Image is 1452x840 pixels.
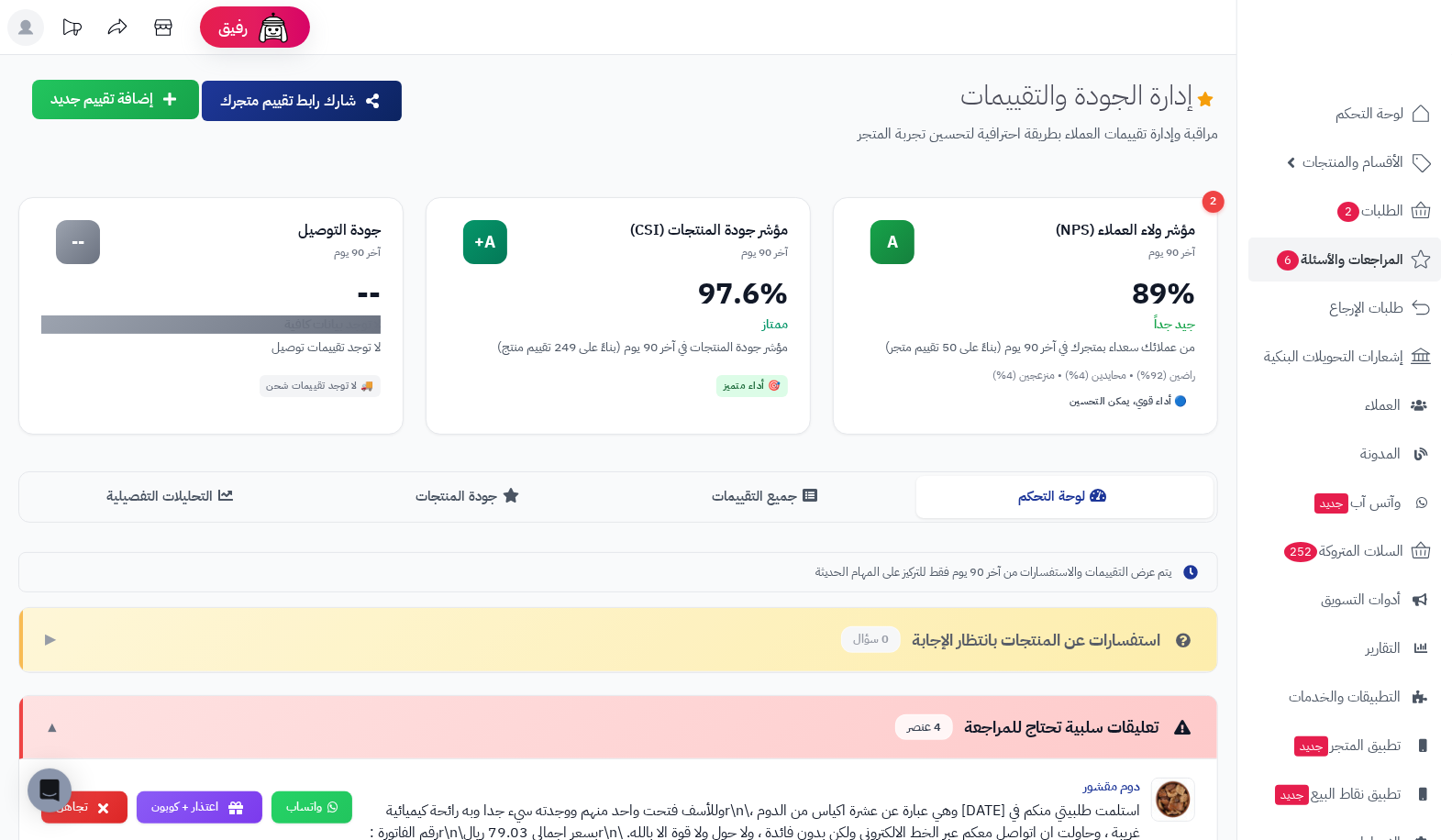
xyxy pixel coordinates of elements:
button: جميع التقييمات [618,476,916,517]
span: رفيق [218,17,248,39]
a: تحديثات المنصة [49,9,94,50]
a: السلات المتروكة252 [1248,529,1441,573]
span: تطبيق نقاط البيع [1273,781,1401,807]
div: لا توجد تقييمات توصيل [41,337,381,357]
span: السلات المتروكة [1282,538,1403,564]
span: 252 [1284,542,1317,562]
button: شارك رابط تقييم متجرك [202,81,402,121]
span: ▼ [45,717,60,738]
div: لا توجد بيانات كافية [41,315,381,334]
a: طلبات الإرجاع [1248,286,1441,330]
div: 🚚 لا توجد تقييمات شحن [260,375,382,397]
div: آخر 90 يوم [507,245,788,260]
span: التطبيقات والخدمات [1289,684,1401,710]
img: ai-face.png [255,9,292,46]
button: تجاهل [41,791,127,823]
div: مؤشر جودة المنتجات (CSI) [507,220,788,241]
div: 🎯 أداء متميز [716,375,788,397]
p: مراقبة وإدارة تقييمات العملاء بطريقة احترافية لتحسين تجربة المتجر [418,124,1218,145]
span: 2 [1337,202,1359,222]
a: التطبيقات والخدمات [1248,675,1441,719]
img: Product [1151,778,1195,822]
div: دوم مقشور [367,778,1140,796]
span: التقارير [1366,636,1401,661]
div: A+ [463,220,507,264]
a: المدونة [1248,432,1441,476]
a: تطبيق نقاط البيعجديد [1248,772,1441,816]
button: لوحة التحكم [916,476,1214,517]
span: يتم عرض التقييمات والاستفسارات من آخر 90 يوم فقط للتركيز على المهام الحديثة [815,564,1171,581]
span: أدوات التسويق [1321,587,1401,613]
div: مؤشر جودة المنتجات في آخر 90 يوم (بناءً على 249 تقييم منتج) [449,337,788,357]
a: الطلبات2 [1248,189,1441,233]
span: 6 [1277,250,1299,271]
a: واتساب [272,791,352,823]
span: العملاء [1365,392,1401,418]
div: -- [56,220,100,264]
span: إشعارات التحويلات البنكية [1264,344,1403,370]
h1: إدارة الجودة والتقييمات [960,80,1218,110]
div: راضين (92%) • محايدين (4%) • منزعجين (4%) [856,368,1195,383]
span: طلبات الإرجاع [1329,295,1403,321]
div: جودة التوصيل [100,220,381,241]
a: المراجعات والأسئلة6 [1248,238,1441,282]
div: -- [41,279,381,308]
div: 2 [1203,191,1225,213]
span: الطلبات [1336,198,1403,224]
div: جيد جداً [856,315,1195,334]
span: 0 سؤال [841,626,901,653]
a: إشعارات التحويلات البنكية [1248,335,1441,379]
a: أدوات التسويق [1248,578,1441,622]
span: المراجعات والأسئلة [1275,247,1403,272]
a: تطبيق المتجرجديد [1248,724,1441,768]
a: وآتس آبجديد [1248,481,1441,525]
span: جديد [1294,736,1328,757]
div: Open Intercom Messenger [28,768,72,812]
span: 4 عنصر [895,714,953,741]
span: جديد [1314,493,1348,514]
a: لوحة التحكم [1248,92,1441,136]
div: 🔵 أداء قوي، يمكن التحسين [1063,391,1195,413]
span: ▶ [45,629,56,650]
button: اعتذار + كوبون [137,791,262,823]
button: التحليلات التفصيلية [23,476,321,517]
span: وآتس آب [1313,490,1401,515]
div: مؤشر ولاء العملاء (NPS) [914,220,1195,241]
div: تعليقات سلبية تحتاج للمراجعة [895,714,1195,741]
span: لوحة التحكم [1336,101,1403,127]
div: A [870,220,914,264]
a: العملاء [1248,383,1441,427]
div: 97.6% [449,279,788,308]
button: جودة المنتجات [321,476,619,517]
a: التقارير [1248,626,1441,670]
div: 89% [856,279,1195,308]
span: جديد [1275,785,1309,805]
div: آخر 90 يوم [100,245,381,260]
button: إضافة تقييم جديد [32,80,199,119]
span: الأقسام والمنتجات [1302,149,1403,175]
span: المدونة [1360,441,1401,467]
span: تطبيق المتجر [1292,733,1401,758]
div: استفسارات عن المنتجات بانتظار الإجابة [841,626,1195,653]
div: آخر 90 يوم [914,245,1195,260]
div: ممتاز [449,315,788,334]
div: من عملائك سعداء بمتجرك في آخر 90 يوم (بناءً على 50 تقييم متجر) [856,337,1195,357]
